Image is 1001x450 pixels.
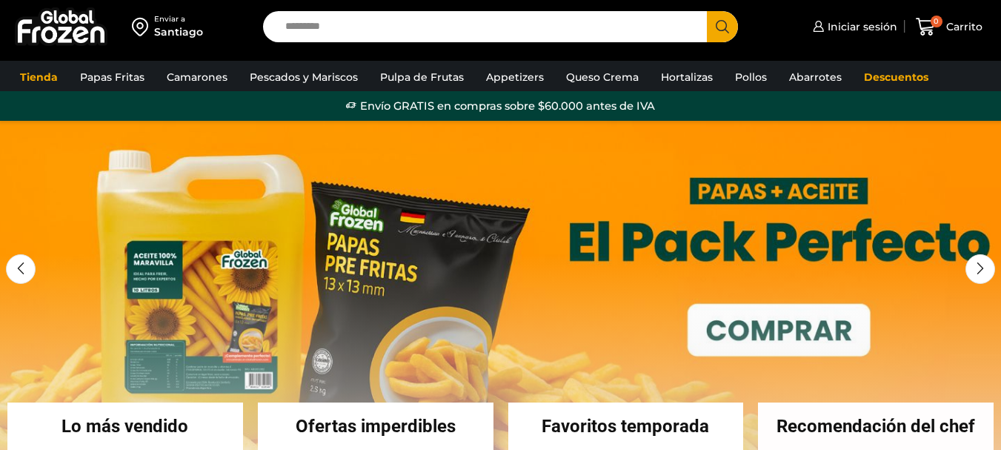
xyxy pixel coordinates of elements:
h2: Ofertas imperdibles [258,417,493,435]
a: Pollos [728,63,774,91]
a: Appetizers [479,63,551,91]
a: Tienda [13,63,65,91]
span: Carrito [942,19,982,34]
div: Enviar a [154,14,203,24]
a: 0 Carrito [912,10,986,44]
img: address-field-icon.svg [132,14,154,39]
a: Pescados y Mariscos [242,63,365,91]
a: Abarrotes [782,63,849,91]
a: Hortalizas [654,63,720,91]
a: Queso Crema [559,63,646,91]
a: Iniciar sesión [809,12,897,42]
span: 0 [931,16,942,27]
div: Next slide [965,254,995,284]
a: Pulpa de Frutas [373,63,471,91]
div: Santiago [154,24,203,39]
a: Descuentos [857,63,936,91]
span: Iniciar sesión [824,19,897,34]
a: Papas Fritas [73,63,152,91]
button: Search button [707,11,738,42]
a: Camarones [159,63,235,91]
h2: Recomendación del chef [758,417,994,435]
div: Previous slide [6,254,36,284]
h2: Lo más vendido [7,417,243,435]
h2: Favoritos temporada [508,417,744,435]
